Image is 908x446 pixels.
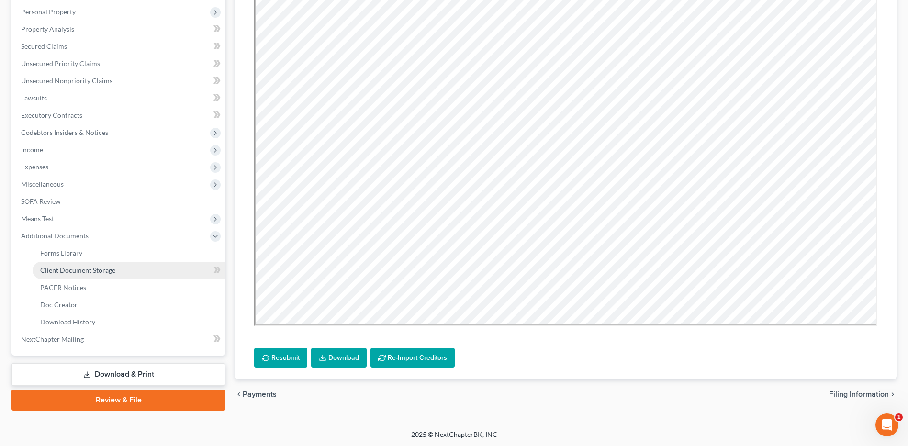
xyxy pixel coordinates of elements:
[13,21,225,38] a: Property Analysis
[13,331,225,348] a: NextChapter Mailing
[40,318,95,326] span: Download History
[21,128,108,136] span: Codebtors Insiders & Notices
[13,38,225,55] a: Secured Claims
[235,390,277,398] button: chevron_left Payments
[40,301,78,309] span: Doc Creator
[889,390,897,398] i: chevron_right
[21,94,47,102] span: Lawsuits
[243,390,277,398] span: Payments
[21,25,74,33] span: Property Analysis
[33,279,225,296] a: PACER Notices
[33,296,225,313] a: Doc Creator
[829,390,897,398] button: Filing Information chevron_right
[40,249,82,257] span: Forms Library
[21,197,61,205] span: SOFA Review
[40,283,86,291] span: PACER Notices
[895,413,903,421] span: 1
[21,145,43,154] span: Income
[13,72,225,89] a: Unsecured Nonpriority Claims
[21,232,89,240] span: Additional Documents
[11,390,225,411] a: Review & File
[21,8,76,16] span: Personal Property
[21,111,82,119] span: Executory Contracts
[13,193,225,210] a: SOFA Review
[13,107,225,124] a: Executory Contracts
[311,348,367,368] a: Download
[21,180,64,188] span: Miscellaneous
[21,59,100,67] span: Unsecured Priority Claims
[33,245,225,262] a: Forms Library
[11,363,225,386] a: Download & Print
[13,55,225,72] a: Unsecured Priority Claims
[21,42,67,50] span: Secured Claims
[40,266,115,274] span: Client Document Storage
[254,348,307,368] button: Resubmit
[235,390,243,398] i: chevron_left
[370,348,455,368] button: Re-Import Creditors
[21,335,84,343] span: NextChapter Mailing
[21,163,48,171] span: Expenses
[829,390,889,398] span: Filing Information
[21,77,112,85] span: Unsecured Nonpriority Claims
[13,89,225,107] a: Lawsuits
[875,413,898,436] iframe: Intercom live chat
[33,313,225,331] a: Download History
[33,262,225,279] a: Client Document Storage
[21,214,54,223] span: Means Test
